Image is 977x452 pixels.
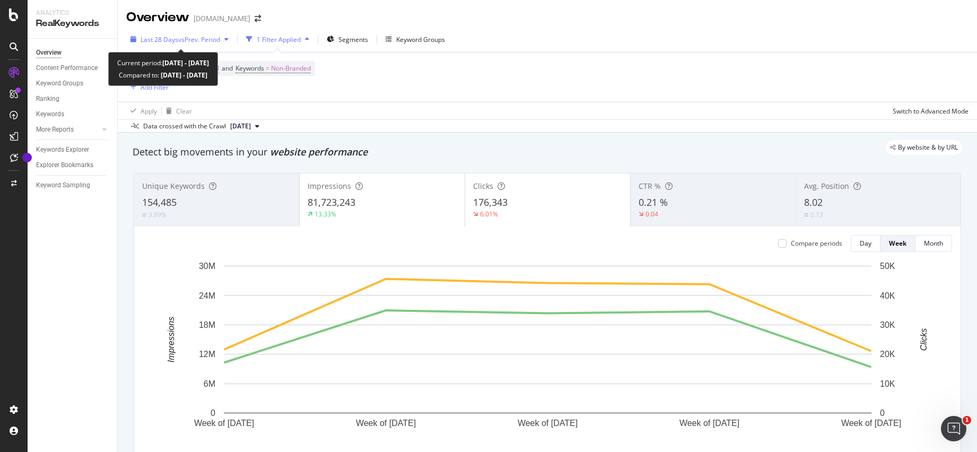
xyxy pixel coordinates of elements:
span: 2025 Sep. 11th [230,121,251,131]
div: Keyword Groups [396,35,445,44]
text: 40K [880,291,895,300]
div: Tooltip anchor [22,153,32,162]
text: 50K [880,262,895,271]
span: = [266,64,269,73]
text: Week of [DATE] [194,419,254,428]
span: Clicks [473,181,493,191]
div: More Reports [36,124,74,135]
span: 0.21 % [639,196,668,208]
text: 24M [199,291,215,300]
span: 154,485 [142,196,177,208]
span: 176,343 [473,196,508,208]
text: 0 [880,408,885,418]
button: Add Filter [126,81,169,93]
button: Week [880,235,915,252]
div: Compare periods [791,239,842,248]
div: Analytics [36,8,109,18]
a: Explorer Bookmarks [36,160,110,171]
text: 18M [199,320,215,329]
div: Overview [126,8,189,27]
b: [DATE] - [DATE] [162,58,209,67]
div: 6.01% [480,210,498,219]
button: Last 28 DaysvsPrev. Period [126,31,233,48]
text: Impressions [167,317,176,362]
div: Compared to: [119,69,207,81]
button: 1 Filter Applied [242,31,313,48]
div: Week [889,239,906,248]
div: Switch to Advanced Mode [893,107,969,116]
button: Clear [162,102,192,119]
text: Week of [DATE] [679,419,739,428]
div: arrow-right-arrow-left [255,15,261,22]
div: Data crossed with the Crawl [143,121,226,131]
text: Week of [DATE] [356,419,416,428]
div: Keyword Groups [36,78,83,89]
a: Overview [36,47,110,58]
button: [DATE] [226,120,264,133]
div: Month [924,239,943,248]
span: Unique Keywords [142,181,205,191]
div: Clear [176,107,192,116]
text: 12M [199,350,215,359]
div: Add Filter [141,83,169,92]
text: 30M [199,262,215,271]
span: vs Prev. Period [178,35,220,44]
div: Day [860,239,871,248]
div: Keywords [36,109,64,120]
text: 20K [880,350,895,359]
div: Keywords Explorer [36,144,89,155]
div: 3.89% [149,210,167,219]
span: and [222,64,233,73]
span: 81,723,243 [308,196,355,208]
div: Ranking [36,93,59,105]
span: Non-Branded [271,61,311,76]
a: Keywords Explorer [36,144,110,155]
div: Overview [36,47,62,58]
span: Last 28 Days [141,35,178,44]
button: Day [851,235,880,252]
div: 0.04 [645,210,658,219]
div: Content Performance [36,63,98,74]
text: 30K [880,320,895,329]
div: Keyword Sampling [36,180,90,191]
text: Week of [DATE] [518,419,578,428]
div: 0.13 [810,210,823,219]
button: Apply [126,102,157,119]
div: 13.33% [315,210,336,219]
span: Avg. Position [804,181,849,191]
span: Impressions [308,181,351,191]
a: Content Performance [36,63,110,74]
text: 6M [204,379,215,388]
button: Month [915,235,952,252]
text: 0 [211,408,215,418]
div: RealKeywords [36,18,109,30]
iframe: Intercom live chat [941,416,966,441]
div: Current period: [117,57,209,69]
span: By website & by URL [898,144,958,151]
b: [DATE] - [DATE] [159,71,207,80]
button: Keyword Groups [381,31,449,48]
div: [DOMAIN_NAME] [194,13,250,24]
a: Keyword Sampling [36,180,110,191]
text: 10K [880,379,895,388]
span: CTR % [639,181,661,191]
div: 1 Filter Applied [257,35,301,44]
svg: A chart. [143,260,952,445]
a: More Reports [36,124,99,135]
a: Ranking [36,93,110,105]
span: 1 [963,416,971,424]
div: legacy label [886,140,962,155]
text: Week of [DATE] [841,419,901,428]
button: Segments [322,31,372,48]
img: Equal [804,213,808,216]
div: Apply [141,107,157,116]
text: Clicks [919,328,928,351]
span: Segments [338,35,368,44]
span: Keywords [235,64,264,73]
a: Keywords [36,109,110,120]
a: Keyword Groups [36,78,110,89]
button: Switch to Advanced Mode [888,102,969,119]
div: Explorer Bookmarks [36,160,93,171]
span: 8.02 [804,196,823,208]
